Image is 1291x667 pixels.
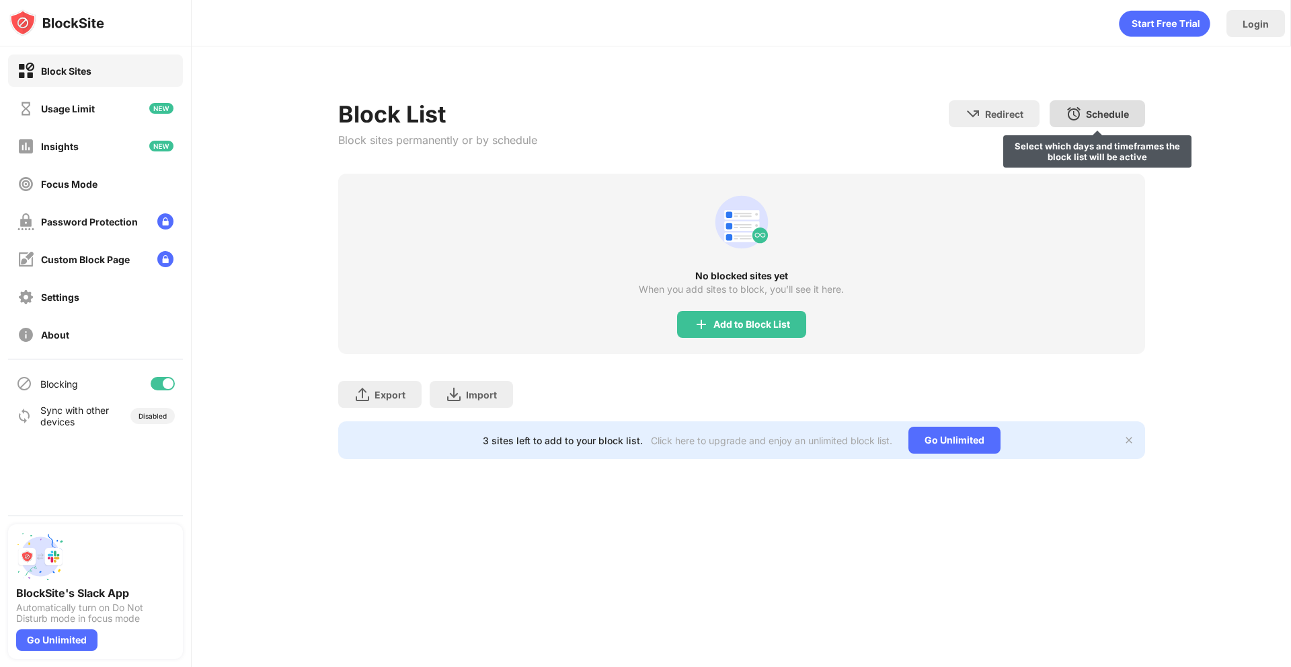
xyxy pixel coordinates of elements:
img: insights-off.svg [17,138,34,155]
div: Block sites permanently or by schedule [338,133,537,147]
div: Select which days and timeframes the block list will be active [1009,141,1186,162]
img: password-protection-off.svg [17,213,34,230]
div: When you add sites to block, you’ll see it here. [639,284,844,295]
div: Import [466,389,497,400]
img: about-off.svg [17,326,34,343]
div: Go Unlimited [16,629,97,651]
img: logo-blocksite.svg [9,9,104,36]
div: Password Protection [41,216,138,227]
div: Insights [41,141,79,152]
div: Disabled [139,412,167,420]
img: sync-icon.svg [16,408,32,424]
div: animation [709,190,774,254]
div: Block List [338,100,537,128]
div: 3 sites left to add to your block list. [483,435,643,446]
div: Focus Mode [41,178,97,190]
img: block-on.svg [17,63,34,79]
div: Sync with other devices [40,405,110,427]
img: settings-off.svg [17,289,34,306]
div: Add to Block List [713,319,790,330]
img: new-icon.svg [149,141,173,151]
div: No blocked sites yet [338,271,1145,281]
div: BlockSite's Slack App [16,586,175,600]
div: Block Sites [41,65,91,77]
div: Blocking [40,378,78,390]
div: animation [1119,10,1210,37]
div: Settings [41,291,79,303]
div: Redirect [985,108,1023,120]
div: Login [1243,18,1269,30]
img: time-usage-off.svg [17,100,34,117]
div: Automatically turn on Do Not Disturb mode in focus mode [16,602,175,624]
img: customize-block-page-off.svg [17,251,34,268]
img: new-icon.svg [149,103,173,114]
div: Go Unlimited [908,427,1001,454]
img: lock-menu.svg [157,213,173,230]
div: About [41,329,69,341]
div: Export [375,389,405,400]
img: blocking-icon.svg [16,376,32,392]
img: lock-menu.svg [157,251,173,267]
div: Usage Limit [41,103,95,114]
div: Custom Block Page [41,254,130,265]
img: push-slack.svg [16,532,65,581]
img: x-button.svg [1124,435,1134,446]
div: Schedule [1086,108,1129,120]
img: focus-off.svg [17,176,34,192]
div: Click here to upgrade and enjoy an unlimited block list. [651,435,892,446]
